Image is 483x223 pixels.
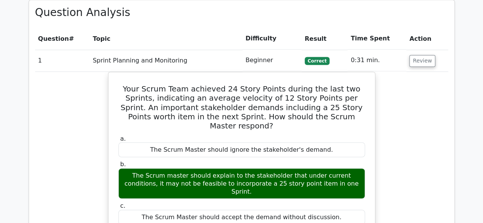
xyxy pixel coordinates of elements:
[90,28,242,50] th: Topic
[120,135,126,142] span: a.
[35,50,90,71] td: 1
[242,28,302,50] th: Difficulty
[35,6,448,19] h3: Question Analysis
[305,57,330,64] span: Correct
[120,160,126,167] span: b.
[406,28,448,50] th: Action
[118,168,365,199] div: The Scrum master should explain to the stakeholder that under current conditions, it may not be f...
[118,142,365,157] div: The Scrum Master should ignore the stakeholder's demand.
[118,84,366,130] h5: Your Scrum Team achieved 24 Story Points during the last two Sprints, indicating an average veloc...
[35,28,90,50] th: #
[120,202,126,209] span: c.
[302,28,348,50] th: Result
[242,50,302,71] td: Beginner
[347,50,406,71] td: 0:31 min.
[409,55,435,67] button: Review
[347,28,406,50] th: Time Spent
[90,50,242,71] td: Sprint Planning and Monitoring
[38,35,69,42] span: Question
